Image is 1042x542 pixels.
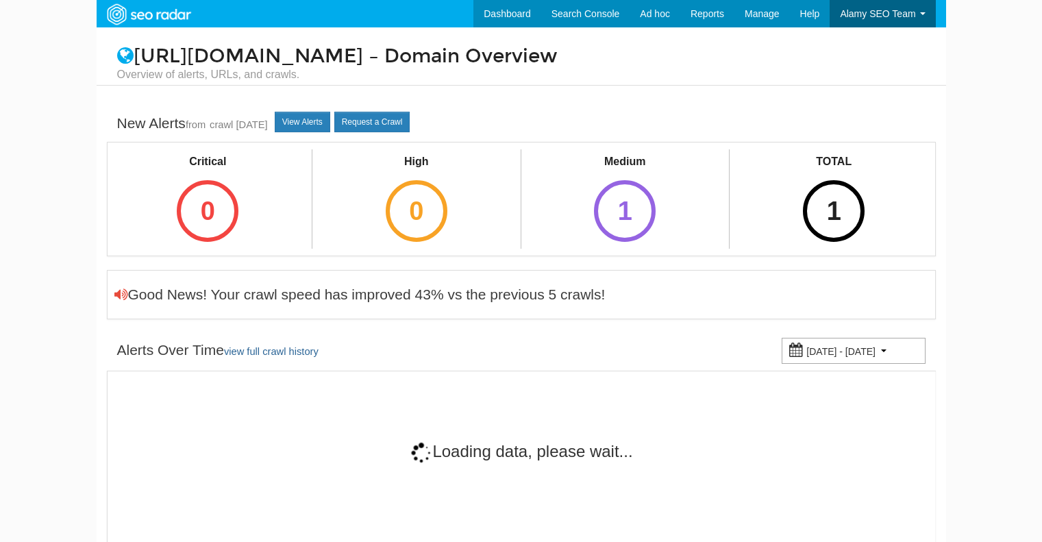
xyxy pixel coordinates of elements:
a: view full crawl history [224,346,319,357]
a: Request a Crawl [334,112,410,132]
span: Manage [745,8,780,19]
img: 11-4dc14fe5df68d2ae899e237faf9264d6df02605dd655368cb856cd6ce75c7573.gif [410,442,432,464]
h1: [URL][DOMAIN_NAME] – Domain Overview [107,46,936,82]
div: Good News! Your crawl speed has improved 43% vs the previous 5 crawls! [114,284,606,305]
a: crawl [DATE] [210,119,268,130]
div: 0 [386,180,447,242]
span: Search Console [551,8,620,19]
div: 1 [803,180,865,242]
span: Loading data, please wait... [410,442,632,460]
div: High [373,154,460,170]
span: Help [800,8,820,19]
small: from [186,119,206,130]
img: SEORadar [101,2,196,27]
small: [DATE] - [DATE] [806,346,876,357]
div: Medium [582,154,668,170]
small: Overview of alerts, URLs, and crawls. [117,67,926,82]
div: New Alerts [117,113,268,135]
div: TOTAL [791,154,877,170]
div: 0 [177,180,238,242]
div: Critical [164,154,251,170]
span: Reports [691,8,724,19]
span: Alamy SEO Team [840,8,915,19]
span: Ad hoc [640,8,670,19]
div: 1 [594,180,656,242]
a: View Alerts [275,112,330,132]
div: Alerts Over Time [117,340,319,362]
